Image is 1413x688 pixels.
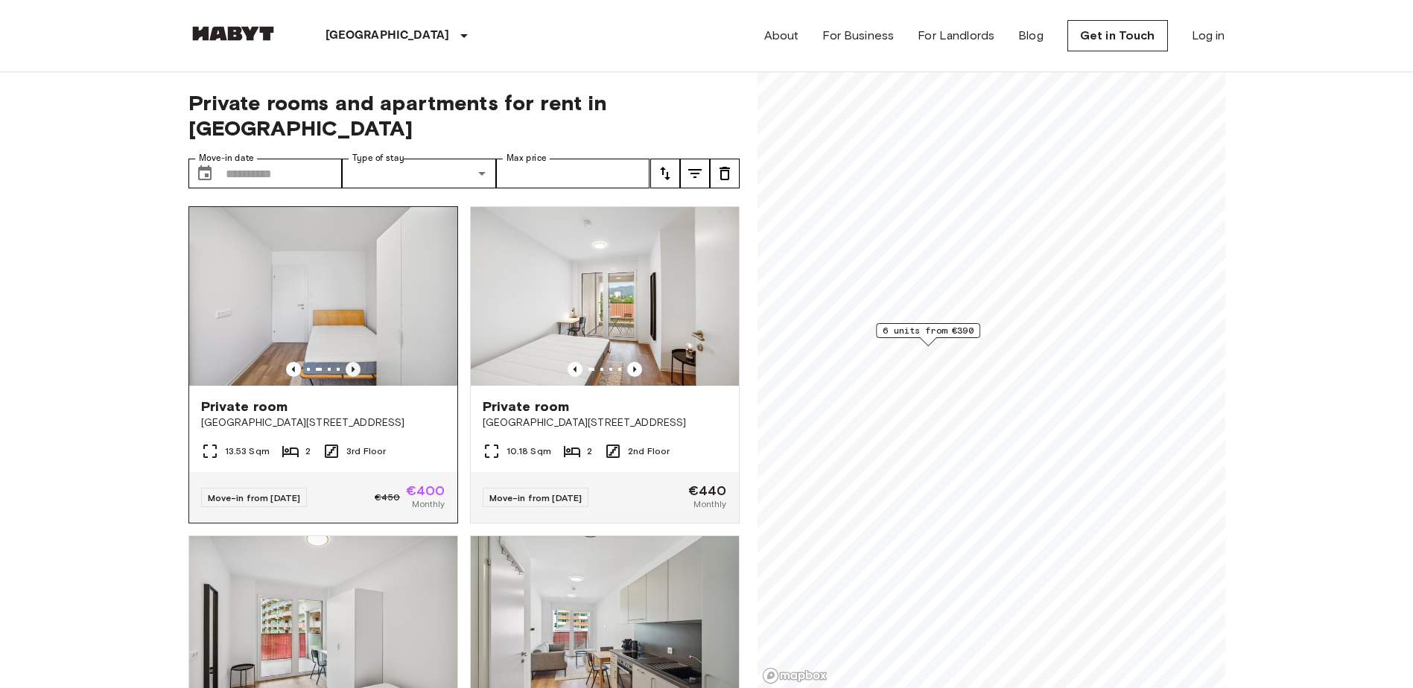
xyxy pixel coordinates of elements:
span: €450 [375,491,400,504]
a: Mapbox logo [762,667,828,684]
a: Log in [1192,27,1225,45]
label: Move-in date [199,152,254,165]
span: 6 units from €390 [883,324,974,337]
img: Marketing picture of unit AT-21-001-065-01 [189,207,457,386]
a: For Business [822,27,894,45]
span: 2 [305,445,311,458]
img: Habyt [188,26,278,41]
button: tune [710,159,740,188]
button: Previous image [286,362,301,377]
a: Blog [1018,27,1044,45]
div: Map marker [876,323,980,346]
button: Previous image [627,362,642,377]
span: 2nd Floor [628,445,670,458]
p: [GEOGRAPHIC_DATA] [326,27,450,45]
span: Monthly [693,497,726,511]
span: Private rooms and apartments for rent in [GEOGRAPHIC_DATA] [188,90,740,141]
span: €440 [688,484,727,497]
img: Marketing picture of unit AT-21-001-023-01 [471,207,739,386]
span: Move-in from [DATE] [208,492,301,503]
span: 3rd Floor [346,445,386,458]
button: tune [680,159,710,188]
a: Marketing picture of unit AT-21-001-023-01Previous imagePrevious imagePrivate room[GEOGRAPHIC_DAT... [470,206,740,523]
label: Type of stay [352,152,404,165]
span: €400 [406,484,445,497]
button: Choose date [190,159,220,188]
button: Previous image [346,362,361,377]
span: Private room [201,398,288,415]
label: Max price [507,152,547,165]
button: tune [650,159,680,188]
a: For Landlords [918,27,994,45]
a: About [764,27,799,45]
span: 10.18 Sqm [507,445,551,458]
span: Private room [483,398,570,415]
span: [GEOGRAPHIC_DATA][STREET_ADDRESS] [483,415,727,430]
span: 13.53 Sqm [225,445,270,458]
span: Move-in from [DATE] [489,492,582,503]
span: [GEOGRAPHIC_DATA][STREET_ADDRESS] [201,415,445,430]
span: 2 [587,445,592,458]
a: Get in Touch [1067,20,1168,51]
button: Previous image [568,362,582,377]
a: Previous imagePrevious imagePrivate room[GEOGRAPHIC_DATA][STREET_ADDRESS]13.53 Sqm23rd FloorMove-... [188,206,458,523]
span: Monthly [412,497,445,511]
